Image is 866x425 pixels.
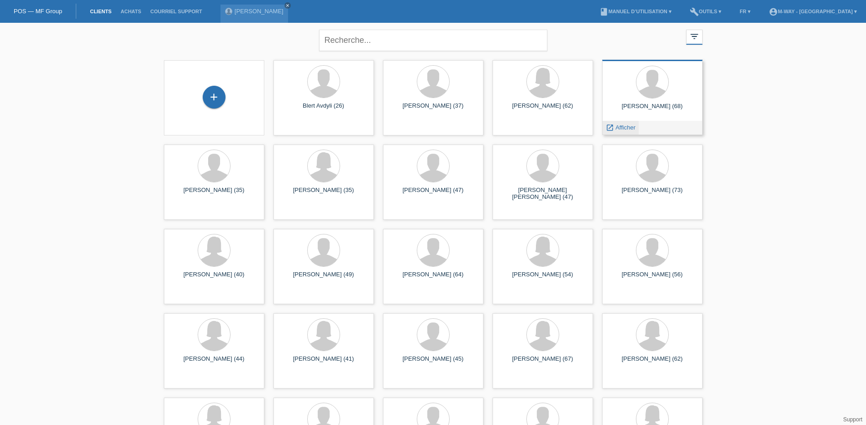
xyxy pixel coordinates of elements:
div: [PERSON_NAME] (73) [609,187,695,201]
div: [PERSON_NAME] (35) [281,187,367,201]
a: bookManuel d’utilisation ▾ [595,9,676,14]
div: [PERSON_NAME] (41) [281,355,367,370]
a: launch Afficher [606,124,635,131]
a: POS — MF Group [14,8,62,15]
div: Blert Avdyli (26) [281,102,367,117]
i: filter_list [689,31,699,41]
div: [PERSON_NAME] (62) [500,102,586,117]
a: Courriel Support [146,9,206,14]
div: [PERSON_NAME] (44) [171,355,257,370]
i: account_circle [769,7,778,16]
a: close [284,2,291,9]
a: Achats [116,9,146,14]
div: [PERSON_NAME] (68) [609,103,695,117]
i: build [690,7,699,16]
input: Recherche... [319,30,547,51]
div: [PERSON_NAME] (67) [500,355,586,370]
div: [PERSON_NAME] (45) [390,355,476,370]
div: [PERSON_NAME] (56) [609,271,695,285]
i: close [285,3,290,8]
div: [PERSON_NAME] (35) [171,187,257,201]
div: [PERSON_NAME] (49) [281,271,367,285]
a: Clients [85,9,116,14]
a: account_circlem-way - [GEOGRAPHIC_DATA] ▾ [764,9,861,14]
a: Support [843,416,862,423]
div: [PERSON_NAME] [PERSON_NAME] (47) [500,187,586,201]
span: Afficher [615,124,635,131]
div: [PERSON_NAME] (62) [609,355,695,370]
a: [PERSON_NAME] [235,8,283,15]
div: [PERSON_NAME] (37) [390,102,476,117]
div: [PERSON_NAME] (47) [390,187,476,201]
div: [PERSON_NAME] (40) [171,271,257,285]
a: FR ▾ [735,9,755,14]
i: launch [606,124,614,132]
div: [PERSON_NAME] (64) [390,271,476,285]
div: Enregistrer le client [203,89,225,105]
i: book [599,7,609,16]
div: [PERSON_NAME] (54) [500,271,586,285]
a: buildOutils ▾ [685,9,726,14]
